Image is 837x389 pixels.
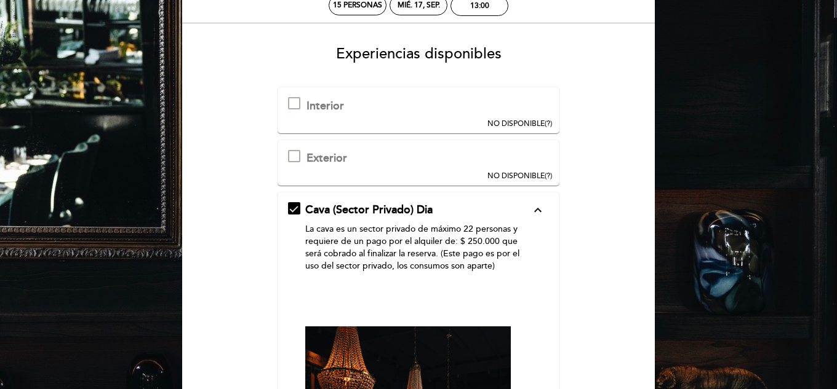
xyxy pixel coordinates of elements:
[305,203,433,216] span: Cava (Sector Privado) Dia
[487,171,545,181] span: NO DISPONIBLE
[305,223,531,272] p: La cava es un sector privado de máximo 22 personas y requiere de un pago por el alquiler de: $ 25...
[487,119,545,128] span: NO DISPONIBLE
[398,1,440,10] div: mié. 17, sep.
[487,171,552,181] div: (?)
[306,98,344,114] div: Interior
[333,1,382,10] span: 15 personas
[484,87,556,129] button: NO DISPONIBLE(?)
[487,119,552,129] div: (?)
[336,45,502,63] span: Experiencias disponibles
[484,140,556,182] button: NO DISPONIBLE(?)
[531,203,545,218] i: expand_less
[306,151,347,167] div: Exterior
[470,1,489,10] div: 13:00
[527,202,549,218] button: expand_less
